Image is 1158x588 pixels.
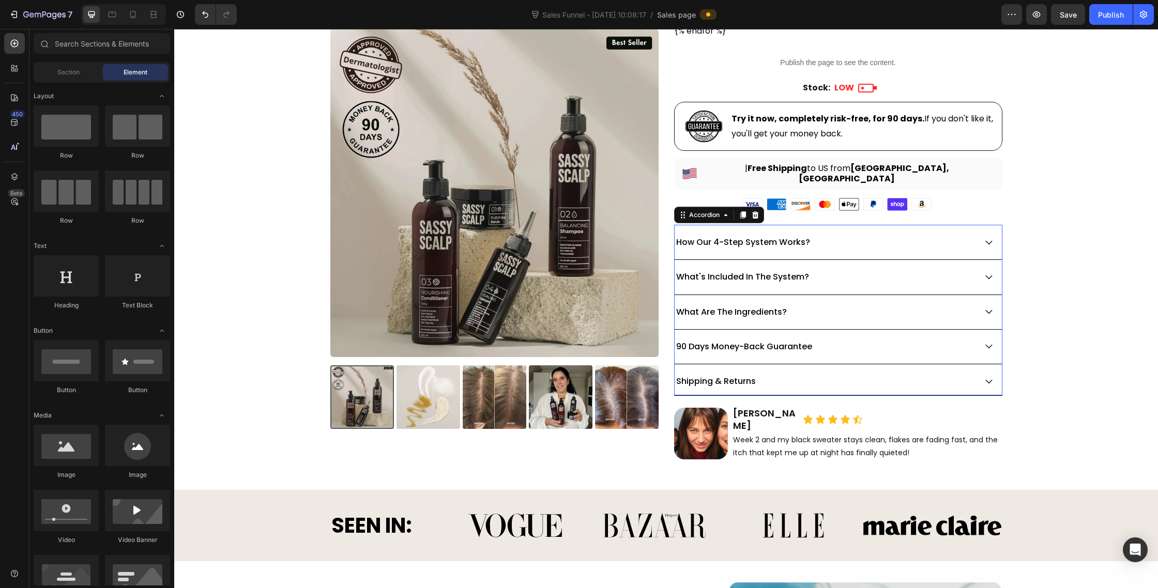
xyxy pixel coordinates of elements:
[105,151,170,160] div: Row
[174,29,1158,588] iframe: To enrich screen reader interactions, please activate Accessibility in Grammarly extension settings
[1051,4,1085,25] button: Save
[271,471,410,522] img: gempages_576818910364435273-7274676f-ea08-40de-bde0-a8b466540391.svg
[34,470,99,479] div: Image
[288,336,352,400] img: scalp kit before and after
[573,133,633,145] b: Free Shipping
[500,311,639,324] div: Rich Text Editor. Editing area: main
[500,379,554,430] img: gempages_576818910364435273-4fd38982-9f79-48e8-af37-f1ecce3dbed3.webp
[124,68,147,77] span: Element
[511,79,548,116] img: gempages_576818910364435273-be275b08-9c3b-4ea1-999b-73a1f0952b3a.png
[34,385,99,395] div: Button
[500,346,583,359] div: Rich Text Editor. Editing area: main
[105,385,170,395] div: Button
[105,301,170,310] div: Text Block
[629,53,656,65] b: Stock:
[105,216,170,225] div: Row
[557,84,819,111] span: If you don't like it, you'll get your money back.
[657,9,696,20] span: Sales page
[421,336,484,400] img: scalp kit before and after
[502,208,636,218] p: How Our 4-Step System Works?
[1098,9,1124,20] div: Publish
[660,53,680,65] strong: LOW
[500,276,614,289] div: Rich Text Editor. Editing area: main
[34,535,99,545] div: Video
[10,110,25,118] div: 450
[624,133,775,156] b: [GEOGRAPHIC_DATA], [GEOGRAPHIC_DATA]
[550,471,689,522] img: gempages_576818910364435273-6a016e7a-8896-4f6a-abe7-276f6d664efe.svg
[154,407,170,424] span: Toggle open
[689,471,828,522] img: gempages_576818910364435273-1bf7895d-71c9-4043-9885-d366854fa000.svg
[105,470,170,479] div: Image
[68,8,72,21] p: 7
[566,166,763,186] img: Alt Image
[508,137,523,152] img: US Flag
[650,9,653,20] span: /
[156,480,267,513] h2: SEEN IN:
[195,4,237,25] div: Undo/Redo
[502,278,613,288] p: What Are The Ingredients?
[4,4,77,25] button: 7
[513,181,547,191] div: Accordion
[154,238,170,254] span: Toggle open
[154,322,170,339] span: Toggle open
[222,336,286,400] img: scalp kit texture
[500,207,637,220] div: Rich Text Editor. Editing area: main
[1089,4,1133,25] button: Publish
[502,313,638,322] p: 90 Days Money-Back Guarantee
[57,68,80,77] span: Section
[34,216,99,225] div: Row
[34,151,99,160] div: Row
[34,301,99,310] div: Heading
[526,134,820,156] span: | to US from
[34,91,54,101] span: Layout
[559,405,827,430] p: Week 2 and my black sweater stays clean, flakes are fading fast, and the itch that kept me up at ...
[105,535,170,545] div: Video Banner
[34,326,53,335] span: Button
[557,84,750,96] strong: Try it now, completely risk-free, for 90 days.
[410,471,550,522] img: gempages_576818910364435273-d432b915-a228-4204-abff-8760d5736c99.svg
[558,377,624,404] h2: [PERSON_NAME]
[34,411,52,420] span: Media
[1123,537,1148,562] div: Open Intercom Messenger
[1060,10,1077,19] span: Save
[154,88,170,104] span: Toggle open
[500,241,636,254] div: Rich Text Editor. Editing area: main
[500,28,828,39] p: Publish the page to see the content.
[502,347,582,357] p: Shipping & Returns
[8,189,25,197] div: Beta
[540,9,648,20] span: Sales Funnel - [DATE] 10:08:17
[502,243,635,253] p: What's Included In The System?
[34,241,47,251] span: Text
[34,33,170,54] input: Search Sections & Elements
